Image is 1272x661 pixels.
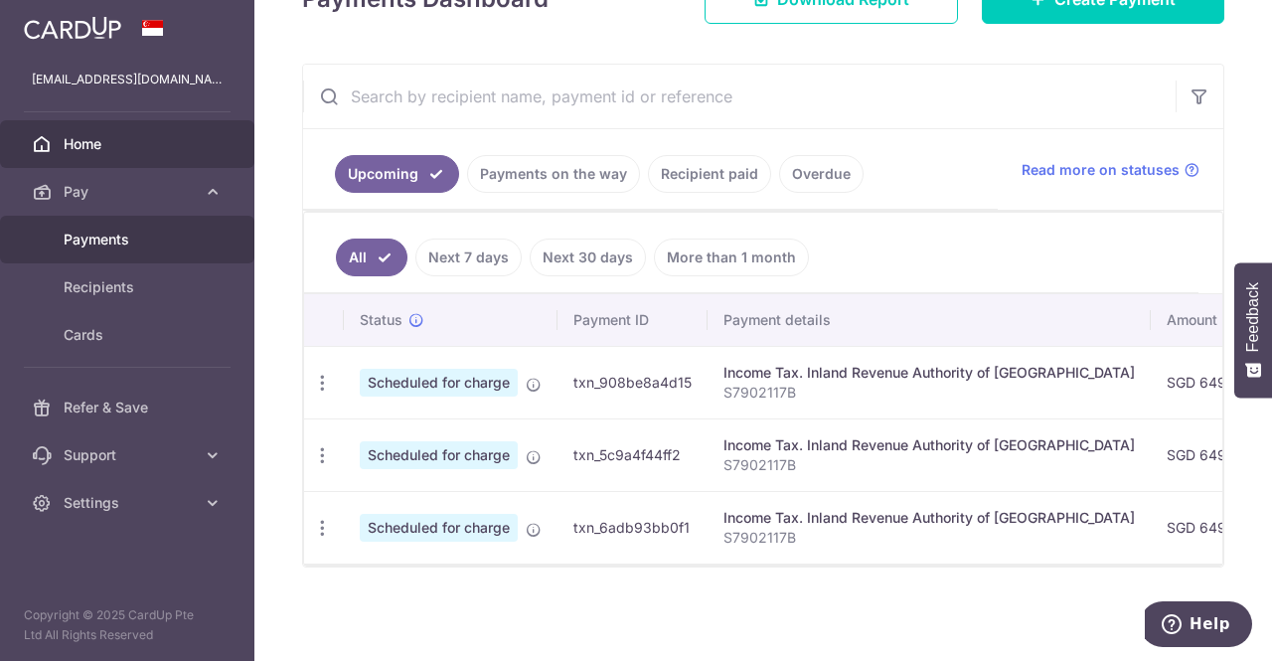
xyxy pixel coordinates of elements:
div: Income Tax. Inland Revenue Authority of [GEOGRAPHIC_DATA] [723,435,1135,455]
span: Scheduled for charge [360,514,518,542]
a: Payments on the way [467,155,640,193]
a: Read more on statuses [1022,160,1199,180]
button: Feedback - Show survey [1234,262,1272,398]
td: txn_5c9a4f44ff2 [557,418,708,491]
span: Home [64,134,195,154]
td: txn_6adb93bb0f1 [557,491,708,564]
span: Payments [64,230,195,249]
span: Settings [64,493,195,513]
span: Read more on statuses [1022,160,1180,180]
span: Recipients [64,277,195,297]
a: Upcoming [335,155,459,193]
input: Search by recipient name, payment id or reference [303,65,1176,128]
th: Payment details [708,294,1151,346]
td: txn_908be8a4d15 [557,346,708,418]
span: Feedback [1244,282,1262,352]
p: S7902117B [723,455,1135,475]
td: SGD 649.27 [1151,418,1263,491]
span: Cards [64,325,195,345]
a: All [336,239,407,276]
span: Refer & Save [64,398,195,417]
span: Pay [64,182,195,202]
a: Next 7 days [415,239,522,276]
span: Scheduled for charge [360,369,518,397]
span: Support [64,445,195,465]
span: Scheduled for charge [360,441,518,469]
p: S7902117B [723,528,1135,548]
a: Recipient paid [648,155,771,193]
iframe: Opens a widget where you can find more information [1145,601,1252,651]
a: More than 1 month [654,239,809,276]
p: S7902117B [723,383,1135,403]
a: Next 30 days [530,239,646,276]
a: Overdue [779,155,864,193]
td: SGD 649.27 [1151,491,1263,564]
span: Status [360,310,402,330]
div: Income Tax. Inland Revenue Authority of [GEOGRAPHIC_DATA] [723,363,1135,383]
th: Payment ID [557,294,708,346]
span: Amount [1167,310,1217,330]
div: Income Tax. Inland Revenue Authority of [GEOGRAPHIC_DATA] [723,508,1135,528]
td: SGD 649.27 [1151,346,1263,418]
p: [EMAIL_ADDRESS][DOMAIN_NAME] [32,70,223,89]
img: CardUp [24,16,121,40]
